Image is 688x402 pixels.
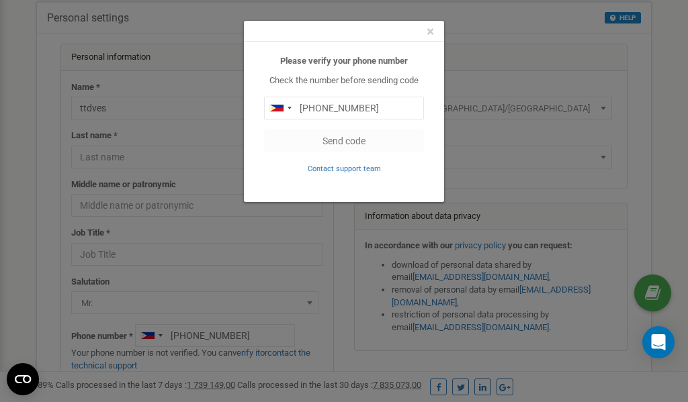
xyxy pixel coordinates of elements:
div: Open Intercom Messenger [642,326,675,358]
small: Contact support team [308,164,381,173]
span: × [427,23,434,40]
button: Close [427,25,434,39]
button: Send code [264,130,424,152]
b: Please verify your phone number [280,56,408,66]
p: Check the number before sending code [264,74,424,87]
a: Contact support team [308,163,381,173]
input: 0905 123 4567 [264,97,424,119]
button: Open CMP widget [7,363,39,395]
div: Telephone country code [265,97,296,119]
